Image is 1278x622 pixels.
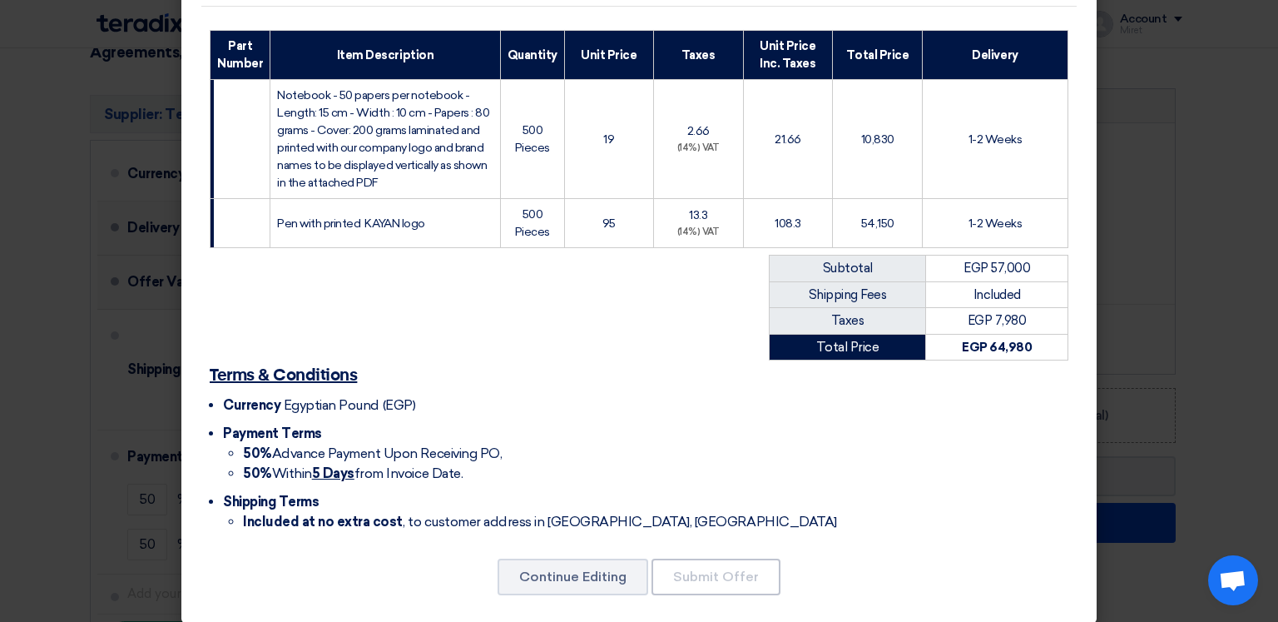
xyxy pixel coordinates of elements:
[312,465,354,481] u: 5 Days
[973,287,1021,302] span: Included
[270,31,501,80] th: Item Description
[210,367,357,384] u: Terms & Conditions
[284,397,415,413] span: Egyptian Pound (EGP)
[243,465,463,481] span: Within from Invoice Date.
[515,207,550,239] span: 500 Pieces
[243,465,272,481] strong: 50%
[500,31,564,80] th: Quantity
[243,445,272,461] strong: 50%
[661,142,736,156] div: (14%) VAT
[770,308,926,335] td: Taxes
[770,256,926,282] td: Subtotal
[498,559,648,595] button: Continue Editing
[515,123,550,155] span: 500 Pieces
[770,281,926,308] td: Shipping Fees
[651,559,780,595] button: Submit Offer
[861,216,894,231] span: 54,150
[689,208,707,222] span: 13.3
[968,216,1023,231] span: 1-2 Weeks
[687,124,710,138] span: 2.66
[923,31,1068,80] th: Delivery
[564,31,653,80] th: Unit Price
[926,256,1068,282] td: EGP 57,000
[775,132,801,147] span: 21.66
[743,31,833,80] th: Unit Price Inc. Taxes
[277,88,489,190] span: Notebook - 50 papers per notebook - Length: 15 cm - Width : 10 cm - Papers : 80 grams - Cover: 20...
[243,512,1068,532] li: , to customer address in [GEOGRAPHIC_DATA], [GEOGRAPHIC_DATA]
[243,514,403,530] strong: Included at no extra cost
[653,31,743,80] th: Taxes
[1208,555,1258,605] div: Open chat
[223,494,319,510] span: Shipping Terms
[243,445,502,461] span: Advance Payment Upon Receiving PO,
[661,226,736,240] div: (14%) VAT
[223,397,280,413] span: Currency
[602,216,616,231] span: 95
[603,132,614,147] span: 19
[968,313,1027,328] span: EGP 7,980
[775,216,801,231] span: 108.3
[770,334,926,361] td: Total Price
[962,340,1032,355] strong: EGP 64,980
[277,216,425,231] span: Pen with printed KAYAN logo
[833,31,923,80] th: Total Price
[968,132,1023,147] span: 1-2 Weeks
[223,425,322,441] span: Payment Terms
[861,132,894,147] span: 10,830
[211,31,270,80] th: Part Number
